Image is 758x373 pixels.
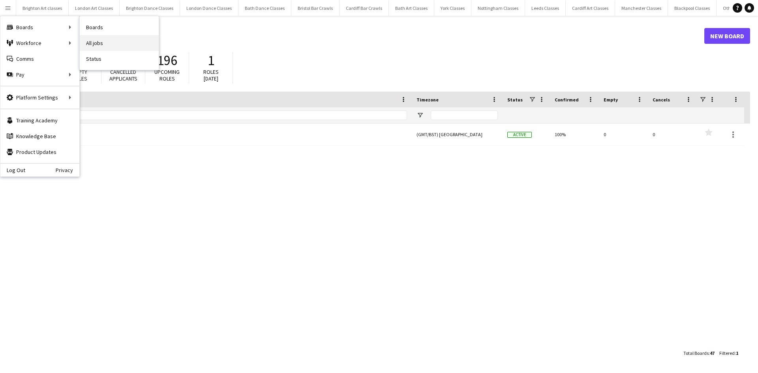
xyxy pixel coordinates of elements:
div: Pay [0,67,79,82]
button: Bath Art Classes [389,0,434,16]
a: Boards [80,19,159,35]
span: Cancelled applicants [109,68,137,82]
span: Upcoming roles [154,68,180,82]
a: Product Updates [0,144,79,160]
div: Boards [0,19,79,35]
span: Active [507,132,532,138]
input: Board name Filter Input [33,111,407,120]
button: London Art Classes [69,0,120,16]
div: 0 [599,124,648,145]
button: Bath Dance Classes [238,0,291,16]
a: Comms [0,51,79,67]
span: 196 [157,52,177,69]
a: Log Out [0,167,25,173]
input: Timezone Filter Input [431,111,498,120]
span: 1 [736,350,738,356]
button: Cardiff Art Classes [566,0,615,16]
a: Knowledge Base [0,128,79,144]
button: York Classes [434,0,471,16]
div: 0 [648,124,697,145]
span: 1 [208,52,214,69]
a: New Board [704,28,750,44]
div: Platform Settings [0,90,79,105]
span: Cancels [653,97,670,103]
button: Leeds Classes [525,0,566,16]
span: Empty [604,97,618,103]
a: Glasgow Classes [19,124,407,146]
div: : [719,345,738,361]
a: All jobs [80,35,159,51]
span: Confirmed [555,97,579,103]
span: Total Boards [683,350,709,356]
span: Status [507,97,523,103]
button: Blackpool Classes [668,0,717,16]
span: Filtered [719,350,735,356]
div: Workforce [0,35,79,51]
button: Open Filter Menu [417,112,424,119]
button: Nottingham Classes [471,0,525,16]
button: Brighton Art classes [16,0,69,16]
button: London Dance Classes [180,0,238,16]
button: Cardiff Bar Crawls [340,0,389,16]
button: Brighton Dance Classes [120,0,180,16]
a: Privacy [56,167,79,173]
div: (GMT/BST) [GEOGRAPHIC_DATA] [412,124,503,145]
button: Other Cities [717,0,753,16]
div: : [683,345,715,361]
h1: Boards [14,30,704,42]
a: Training Academy [0,112,79,128]
div: 100% [550,124,599,145]
button: Manchester Classes [615,0,668,16]
span: Timezone [417,97,439,103]
button: Bristol Bar Crawls [291,0,340,16]
span: Roles [DATE] [203,68,219,82]
span: 47 [710,350,715,356]
a: Status [80,51,159,67]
